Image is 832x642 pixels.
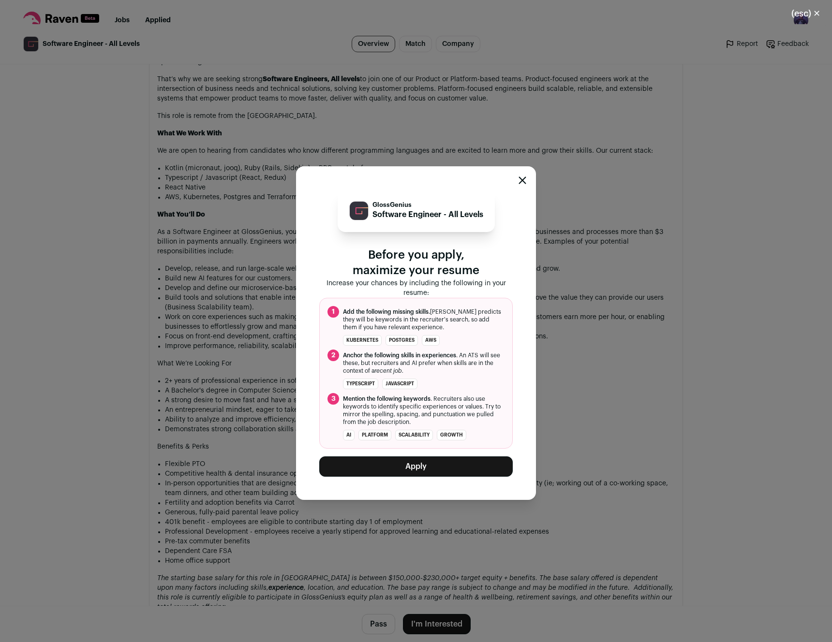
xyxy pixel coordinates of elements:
li: Postgres [386,335,418,346]
p: Before you apply, maximize your resume [319,248,513,278]
li: Kubernetes [343,335,382,346]
i: recent job. [374,368,403,374]
img: e6dcdbdfb2f064fca7f33c2bd984d6ed722b9af0a3b311d9958236ae5b840536.jpg [350,202,368,220]
span: . An ATS will see these, but recruiters and AI prefer when skills are in the context of a [343,351,505,375]
button: Apply [319,456,513,477]
button: Close modal [780,3,832,24]
span: Mention the following keywords [343,396,431,402]
span: 2 [327,350,339,361]
li: AWS [422,335,440,346]
span: Add the following missing skills. [343,309,430,315]
li: scalability [395,430,433,440]
li: Typescript [343,379,378,389]
span: [PERSON_NAME] predicts they will be keywords in the recruiter's search, so add them if you have r... [343,308,505,331]
p: Software Engineer - All Levels [372,209,483,220]
li: platform [358,430,391,440]
li: AI [343,430,355,440]
span: . Recruiters also use keywords to identify specific experiences or values. Try to mirror the spel... [343,395,505,426]
span: 3 [327,393,339,405]
p: GlossGenius [372,201,483,209]
span: 1 [327,306,339,318]
button: Close modal [519,176,526,184]
li: growth [437,430,466,440]
p: Increase your chances by including the following in your resume: [319,278,513,298]
li: Javascript [382,379,417,389]
span: Anchor the following skills in experiences [343,352,456,358]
